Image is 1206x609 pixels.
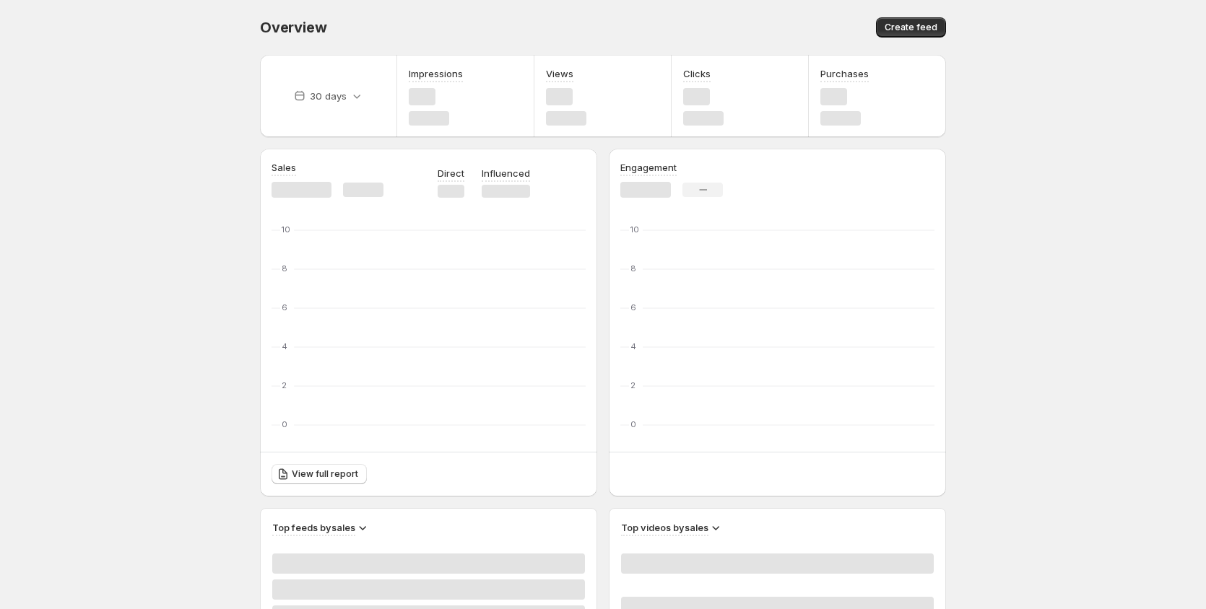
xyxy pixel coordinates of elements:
[282,302,287,312] text: 6
[282,224,290,235] text: 10
[630,263,636,273] text: 8
[820,66,869,81] h3: Purchases
[310,89,347,103] p: 30 days
[272,160,296,175] h3: Sales
[620,160,677,175] h3: Engagement
[282,263,287,273] text: 8
[292,468,358,480] span: View full report
[630,341,636,351] text: 4
[482,166,530,180] p: Influenced
[282,380,287,390] text: 2
[683,66,711,81] h3: Clicks
[282,419,287,429] text: 0
[272,464,367,484] a: View full report
[409,66,463,81] h3: Impressions
[260,19,326,36] span: Overview
[438,166,464,180] p: Direct
[885,22,937,33] span: Create feed
[630,419,636,429] text: 0
[546,66,573,81] h3: Views
[272,520,355,535] h3: Top feeds by sales
[630,224,639,235] text: 10
[630,302,636,312] text: 6
[876,17,946,38] button: Create feed
[282,341,287,351] text: 4
[621,520,708,535] h3: Top videos by sales
[630,380,635,390] text: 2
